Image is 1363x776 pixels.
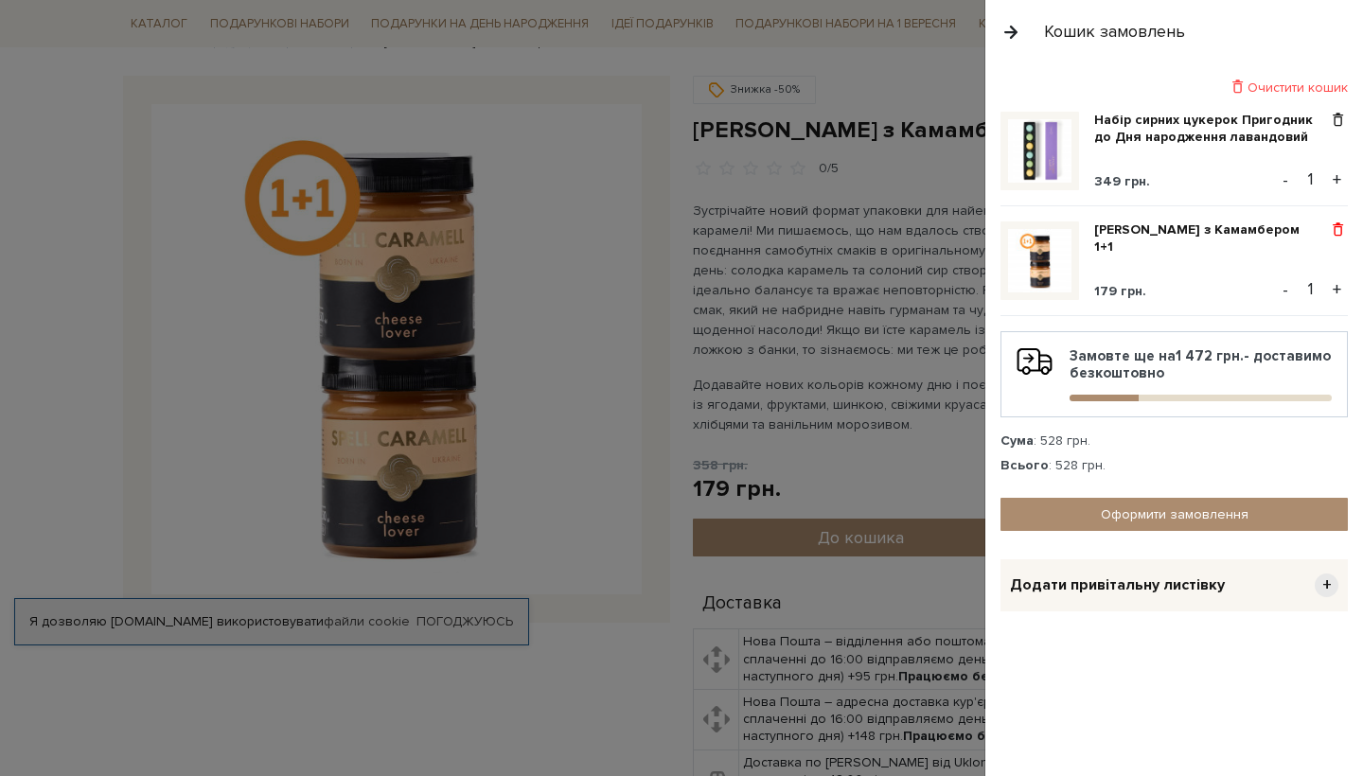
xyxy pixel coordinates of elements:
div: Замовте ще на - доставимо безкоштовно [1017,347,1332,401]
div: Кошик замовлень [1044,21,1185,43]
button: - [1276,166,1295,194]
a: Оформити замовлення [1000,498,1348,531]
button: - [1276,275,1295,304]
img: Карамель з Камамбером 1+1 [1008,229,1071,292]
span: 349 грн. [1094,173,1150,189]
b: 1 472 грн. [1176,347,1244,364]
div: : 528 грн. [1000,457,1348,474]
strong: Всього [1000,457,1049,473]
span: + [1315,573,1338,597]
img: Набір сирних цукерок Пригодник до Дня народження лавандовий [1008,119,1071,183]
strong: Сума [1000,432,1034,449]
button: + [1326,166,1348,194]
button: + [1326,275,1348,304]
div: : 528 грн. [1000,432,1348,450]
a: Набір сирних цукерок Пригодник до Дня народження лавандовий [1094,112,1328,146]
a: [PERSON_NAME] з Камамбером 1+1 [1094,221,1328,256]
span: 179 грн. [1094,283,1146,299]
div: Очистити кошик [1000,79,1348,97]
span: Додати привітальну листівку [1010,575,1225,595]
